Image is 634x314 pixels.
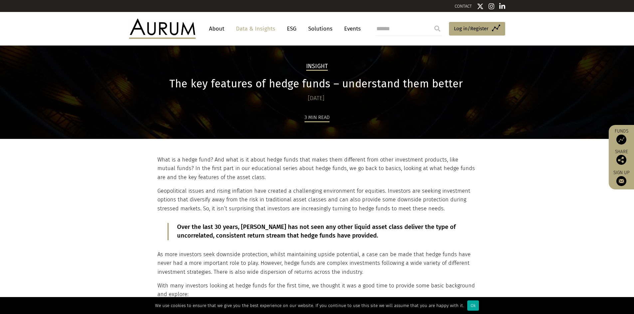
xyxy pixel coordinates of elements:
span: Log in/Register [454,25,489,33]
img: Twitter icon [477,3,484,10]
img: Share this post [616,155,626,165]
a: Funds [612,128,631,145]
p: As more investors seek downside protection, whilst maintaining upside potential, a case can be ma... [157,250,475,276]
a: About [206,23,228,35]
input: Submit [431,22,444,35]
a: Data & Insights [233,23,279,35]
a: Events [341,23,361,35]
a: CONTACT [455,4,472,9]
p: Geopolitical issues and rising inflation have created a challenging environment for equities. Inv... [157,187,475,213]
img: Instagram icon [489,3,495,10]
h2: Insight [306,63,328,71]
p: With many investors looking at hedge funds for the first time, we thought it was a good time to p... [157,281,475,299]
p: Over the last 30 years, [PERSON_NAME] has not seen any other liquid asset class deliver the type ... [177,223,457,240]
a: ESG [284,23,300,35]
div: Share [612,150,631,165]
img: Linkedin icon [499,3,505,10]
img: Access Funds [616,135,626,145]
p: What is a hedge fund? And what is it about hedge funds that makes them different from other inves... [157,156,475,182]
div: Ok [467,300,479,311]
a: Sign up [612,170,631,186]
h1: The key features of hedge funds – understand them better [157,77,475,90]
a: Solutions [305,23,336,35]
div: [DATE] [157,94,475,103]
img: Aurum [129,19,196,39]
div: 3 min read [305,113,329,122]
img: Sign up to our newsletter [616,176,626,186]
a: Log in/Register [449,22,505,36]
